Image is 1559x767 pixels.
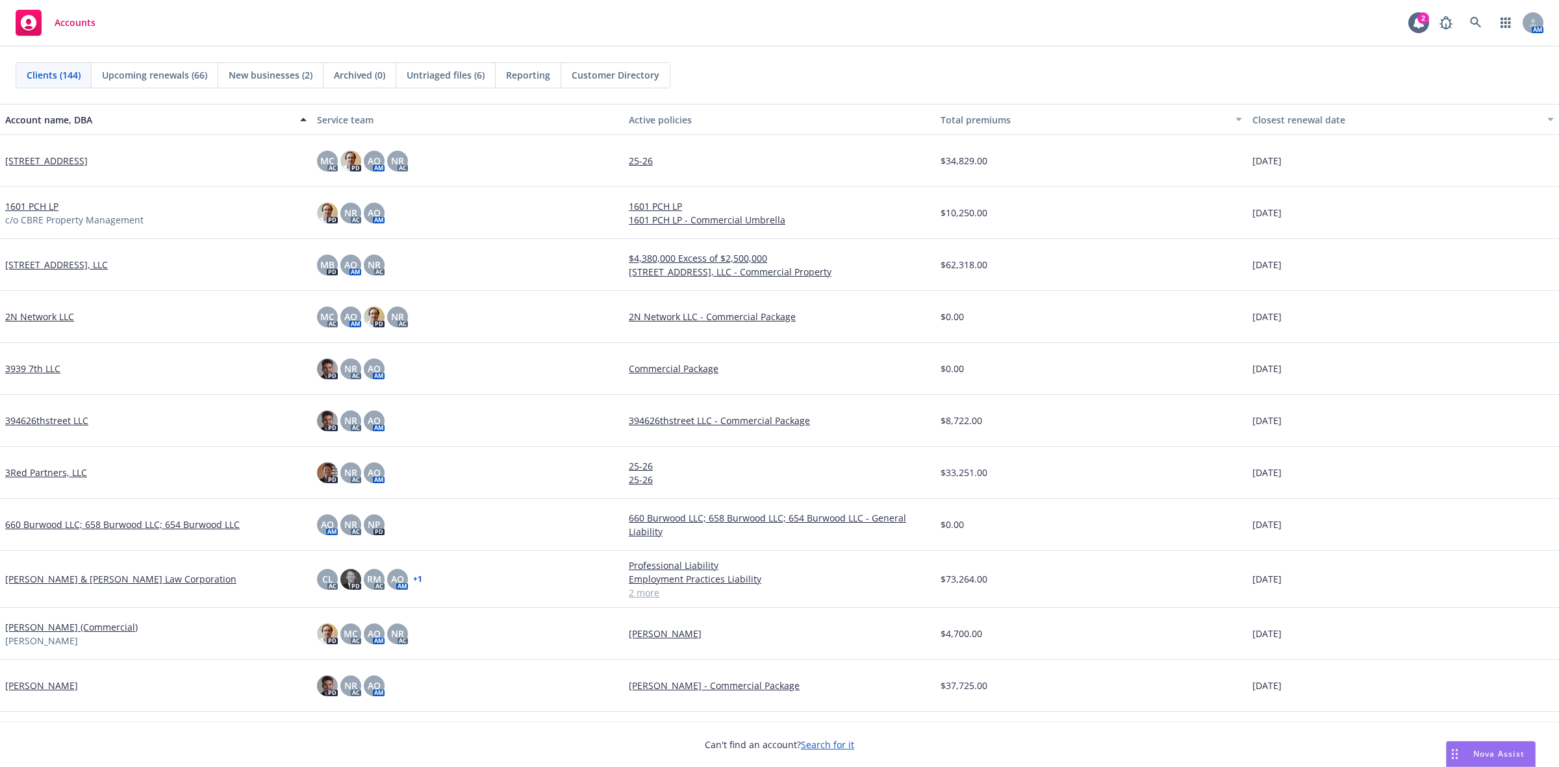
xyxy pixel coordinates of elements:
[506,68,550,82] span: Reporting
[629,459,930,473] a: 25-26
[1252,572,1282,586] span: [DATE]
[407,68,485,82] span: Untriaged files (6)
[368,414,381,427] span: AO
[368,206,381,220] span: AO
[5,258,108,271] a: [STREET_ADDRESS], LLC
[102,68,207,82] span: Upcoming renewals (66)
[1252,679,1282,692] span: [DATE]
[629,213,930,227] a: 1601 PCH LP - Commercial Umbrella
[1252,466,1282,479] span: [DATE]
[5,310,74,323] a: 2N Network LLC
[1252,310,1282,323] span: [DATE]
[27,68,81,82] span: Clients (144)
[391,627,404,640] span: NR
[5,113,292,127] div: Account name, DBA
[1252,362,1282,375] span: [DATE]
[5,679,78,692] a: [PERSON_NAME]
[5,154,88,168] a: [STREET_ADDRESS]
[1252,206,1282,220] span: [DATE]
[801,738,854,751] a: Search for it
[1447,742,1463,766] div: Drag to move
[368,518,381,531] span: NP
[1252,627,1282,640] span: [DATE]
[322,572,333,586] span: CL
[317,113,618,127] div: Service team
[629,572,930,586] a: Employment Practices Liability
[5,572,236,586] a: [PERSON_NAME] & [PERSON_NAME] Law Corporation
[1252,154,1282,168] span: [DATE]
[629,627,930,640] a: [PERSON_NAME]
[1493,10,1519,36] a: Switch app
[368,466,381,479] span: AO
[391,310,404,323] span: NR
[941,466,987,479] span: $33,251.00
[368,362,381,375] span: AO
[1252,258,1282,271] span: [DATE]
[935,104,1247,135] button: Total premiums
[10,5,101,41] a: Accounts
[941,310,964,323] span: $0.00
[629,679,930,692] a: [PERSON_NAME] - Commercial Package
[340,569,361,590] img: photo
[1446,741,1536,767] button: Nova Assist
[941,362,964,375] span: $0.00
[367,572,381,586] span: RM
[5,362,60,375] a: 3939 7th LLC
[317,358,338,379] img: photo
[629,362,930,375] a: Commercial Package
[1417,12,1429,24] div: 2
[368,258,381,271] span: NR
[321,518,334,531] span: AO
[5,213,144,227] span: c/o CBRE Property Management
[340,151,361,171] img: photo
[317,203,338,223] img: photo
[1247,104,1559,135] button: Closest renewal date
[1252,518,1282,531] span: [DATE]
[1463,10,1489,36] a: Search
[629,559,930,572] a: Professional Liability
[344,518,357,531] span: NR
[5,620,138,634] a: [PERSON_NAME] (Commercial)
[5,518,240,531] a: 660 Burwood LLC; 658 Burwood LLC; 654 Burwood LLC
[317,410,338,431] img: photo
[624,104,935,135] button: Active policies
[941,518,964,531] span: $0.00
[5,199,58,213] a: 1601 PCH LP
[941,572,987,586] span: $73,264.00
[320,310,335,323] span: MC
[391,572,404,586] span: AO
[629,154,930,168] a: 25-26
[705,738,854,751] span: Can't find an account?
[344,414,357,427] span: NR
[629,265,930,279] a: [STREET_ADDRESS], LLC - Commercial Property
[344,206,357,220] span: NR
[1252,414,1282,427] span: [DATE]
[317,675,338,696] img: photo
[391,154,404,168] span: NR
[572,68,659,82] span: Customer Directory
[344,362,357,375] span: NR
[413,575,422,583] a: + 1
[364,307,385,327] img: photo
[5,414,88,427] a: 394626thstreet LLC
[312,104,624,135] button: Service team
[320,258,335,271] span: MB
[1252,113,1540,127] div: Closest renewal date
[344,310,357,323] span: AO
[941,113,1228,127] div: Total premiums
[1433,10,1459,36] a: Report a Bug
[941,206,987,220] span: $10,250.00
[5,466,87,479] a: 3Red Partners, LLC
[1473,748,1525,759] span: Nova Assist
[629,199,930,213] a: 1601 PCH LP
[941,154,987,168] span: $34,829.00
[368,627,381,640] span: AO
[229,68,312,82] span: New businesses (2)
